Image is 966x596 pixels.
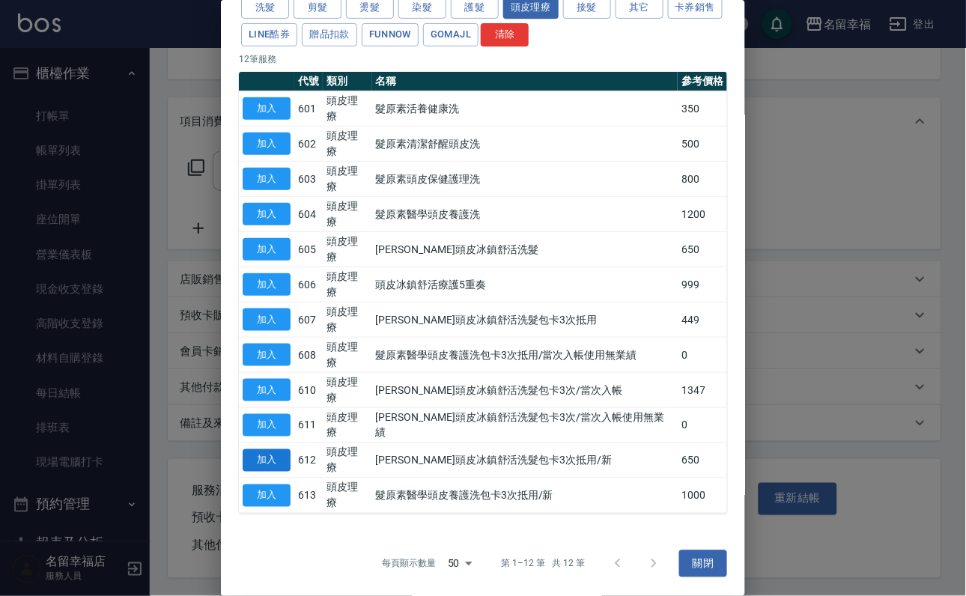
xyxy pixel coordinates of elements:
[678,197,727,232] td: 1200
[323,408,372,443] td: 頭皮理療
[323,338,372,373] td: 頭皮理療
[294,373,323,408] td: 610
[372,232,678,267] td: [PERSON_NAME]頭皮冰鎮舒活洗髮
[323,72,372,91] th: 類別
[372,127,678,162] td: 髮原素清潔舒醒頭皮洗
[241,23,297,46] button: LINE酷券
[294,162,323,197] td: 603
[678,478,727,514] td: 1000
[323,302,372,338] td: 頭皮理療
[323,373,372,408] td: 頭皮理療
[323,91,372,127] td: 頭皮理療
[372,72,678,91] th: 名稱
[243,133,291,156] button: 加入
[294,232,323,267] td: 605
[372,373,678,408] td: [PERSON_NAME]頭皮冰鎮舒活洗髮包卡3次/當次入帳
[678,267,727,302] td: 999
[372,197,678,232] td: 髮原素醫學頭皮養護洗
[243,344,291,367] button: 加入
[678,232,727,267] td: 650
[678,127,727,162] td: 500
[362,23,419,46] button: FUNNOW
[243,414,291,437] button: 加入
[243,238,291,261] button: 加入
[423,23,479,46] button: GOMAJL
[372,408,678,443] td: [PERSON_NAME]頭皮冰鎮舒活洗髮包卡3次/當次入帳使用無業績
[294,338,323,373] td: 608
[679,550,727,578] button: 關閉
[294,443,323,478] td: 612
[294,408,323,443] td: 611
[294,91,323,127] td: 601
[678,373,727,408] td: 1347
[323,478,372,514] td: 頭皮理療
[678,302,727,338] td: 449
[294,267,323,302] td: 606
[372,338,678,373] td: 髮原素醫學頭皮養護洗包卡3次抵用/當次入帳使用無業績
[372,267,678,302] td: 頭皮冰鎮舒活療護5重奏
[294,478,323,514] td: 613
[678,443,727,478] td: 650
[243,168,291,191] button: 加入
[382,557,436,571] p: 每頁顯示數量
[243,379,291,402] button: 加入
[678,162,727,197] td: 800
[243,308,291,332] button: 加入
[372,162,678,197] td: 髮原素頭皮保健護理洗
[372,302,678,338] td: [PERSON_NAME]頭皮冰鎮舒活洗髮包卡3次抵用
[323,232,372,267] td: 頭皮理療
[372,443,678,478] td: [PERSON_NAME]頭皮冰鎮舒活洗髮包卡3次抵用/新
[294,127,323,162] td: 602
[243,203,291,226] button: 加入
[678,91,727,127] td: 350
[502,557,585,571] p: 第 1–12 筆 共 12 筆
[678,72,727,91] th: 參考價格
[323,443,372,478] td: 頭皮理療
[481,23,529,46] button: 清除
[243,449,291,472] button: 加入
[294,302,323,338] td: 607
[243,97,291,121] button: 加入
[243,484,291,508] button: 加入
[302,23,357,46] button: 贈品扣款
[239,52,727,66] p: 12 筆服務
[243,273,291,297] button: 加入
[442,544,478,584] div: 50
[323,267,372,302] td: 頭皮理療
[323,162,372,197] td: 頭皮理療
[294,197,323,232] td: 604
[678,408,727,443] td: 0
[323,197,372,232] td: 頭皮理療
[323,127,372,162] td: 頭皮理療
[678,338,727,373] td: 0
[372,91,678,127] td: 髮原素活養健康洗
[372,478,678,514] td: 髮原素醫學頭皮養護洗包卡3次抵用/新
[294,72,323,91] th: 代號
